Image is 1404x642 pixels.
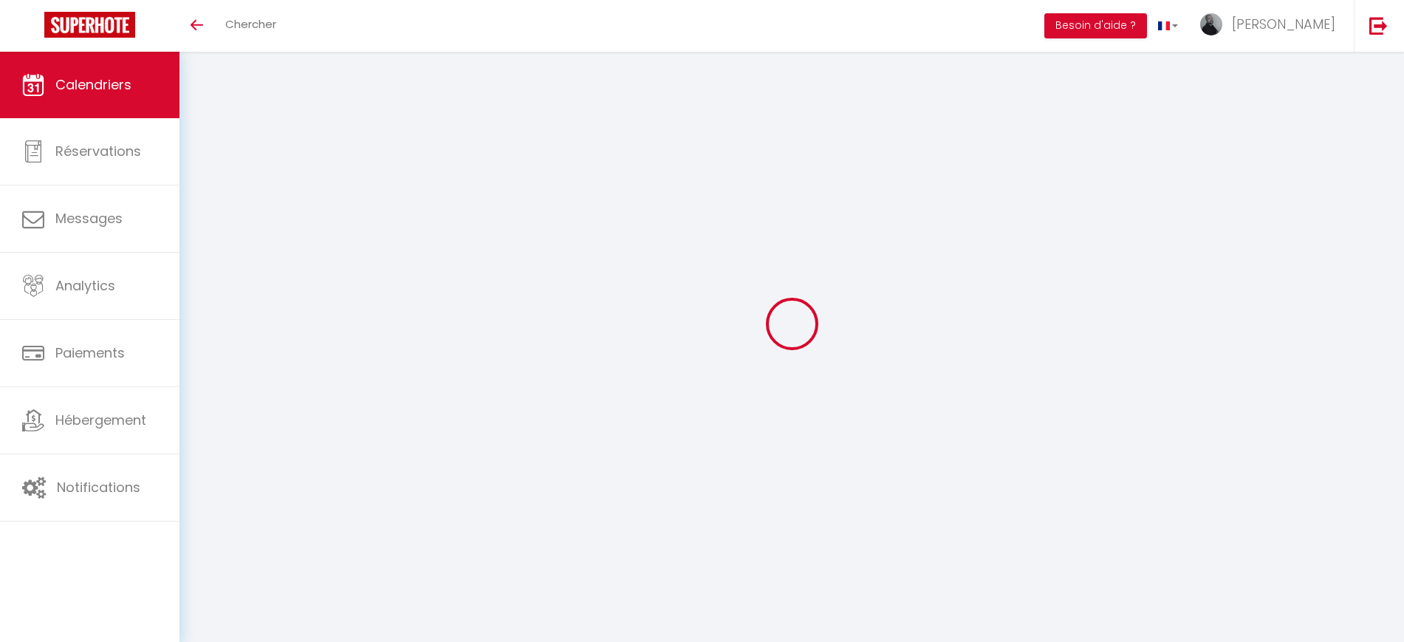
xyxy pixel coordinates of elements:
[44,12,135,38] img: Super Booking
[55,75,131,94] span: Calendriers
[225,16,276,32] span: Chercher
[55,209,123,228] span: Messages
[55,344,125,362] span: Paiements
[55,276,115,295] span: Analytics
[55,142,141,160] span: Réservations
[1232,15,1335,33] span: [PERSON_NAME]
[1044,13,1147,38] button: Besoin d'aide ?
[55,411,146,429] span: Hébergement
[1369,16,1388,35] img: logout
[57,478,140,496] span: Notifications
[1200,13,1222,35] img: ...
